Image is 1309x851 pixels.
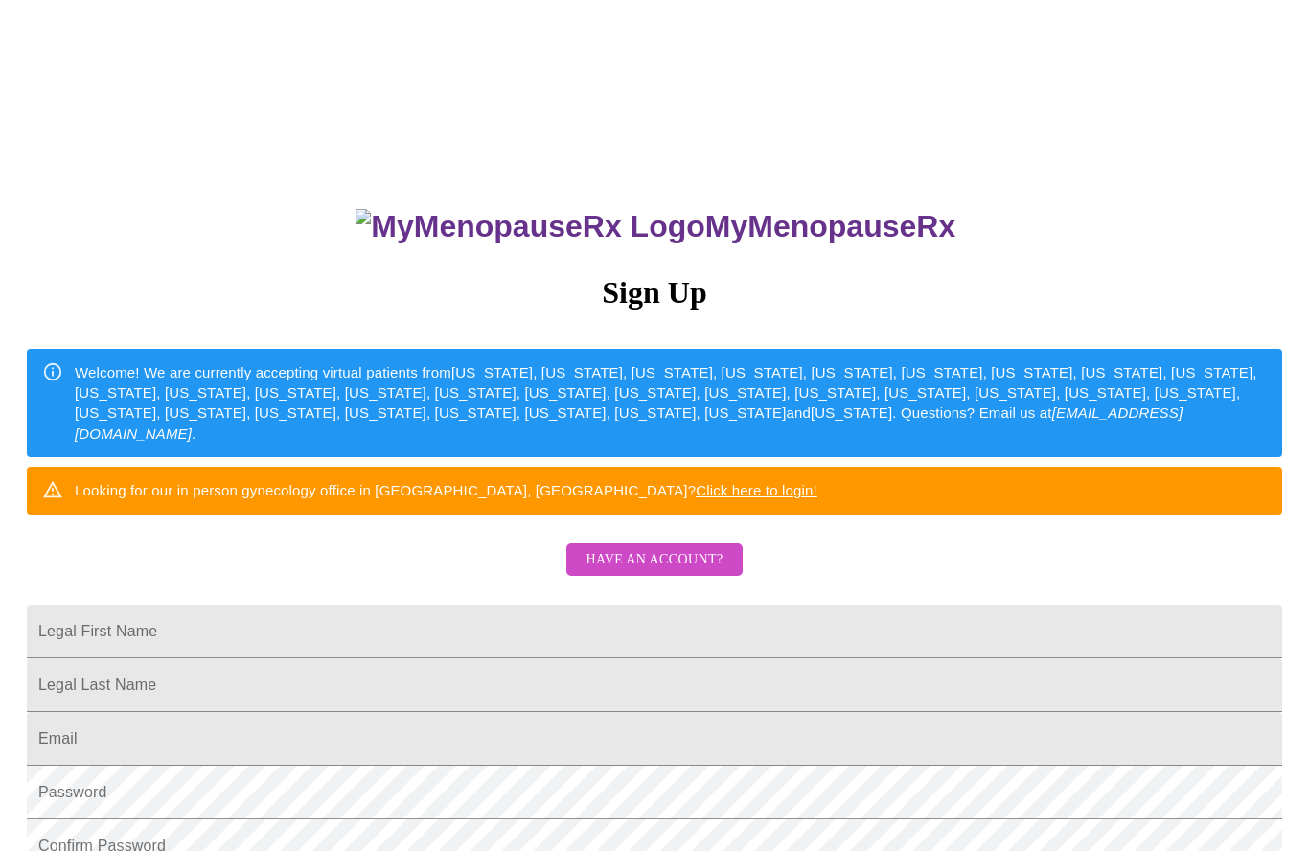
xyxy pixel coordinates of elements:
[356,209,704,244] img: MyMenopauseRx Logo
[27,275,1282,310] h3: Sign Up
[586,548,723,572] span: Have an account?
[75,404,1183,441] em: [EMAIL_ADDRESS][DOMAIN_NAME]
[562,564,746,581] a: Have an account?
[30,209,1283,244] h3: MyMenopauseRx
[75,472,817,508] div: Looking for our in person gynecology office in [GEOGRAPHIC_DATA], [GEOGRAPHIC_DATA]?
[566,543,742,577] button: Have an account?
[696,482,817,498] a: Click here to login!
[75,355,1267,452] div: Welcome! We are currently accepting virtual patients from [US_STATE], [US_STATE], [US_STATE], [US...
